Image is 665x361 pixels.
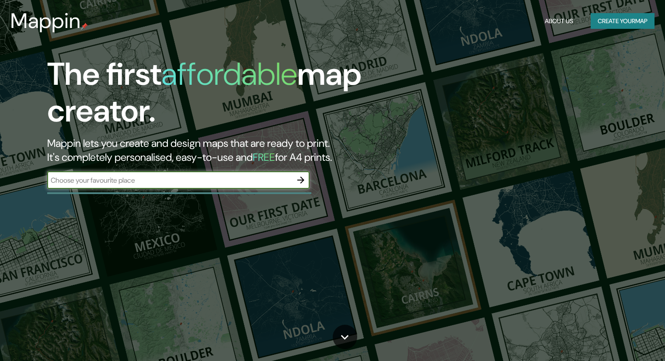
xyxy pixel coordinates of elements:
[81,23,88,30] img: mappin-pin
[47,56,380,136] h1: The first map creator.
[47,175,292,185] input: Choose your favourite place
[47,136,380,164] h2: Mappin lets you create and design maps that are ready to print. It's completely personalised, eas...
[161,54,297,94] h1: affordable
[253,150,275,164] h5: FREE
[10,9,81,33] h3: Mappin
[541,13,577,29] button: About Us
[591,13,655,29] button: Create yourmap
